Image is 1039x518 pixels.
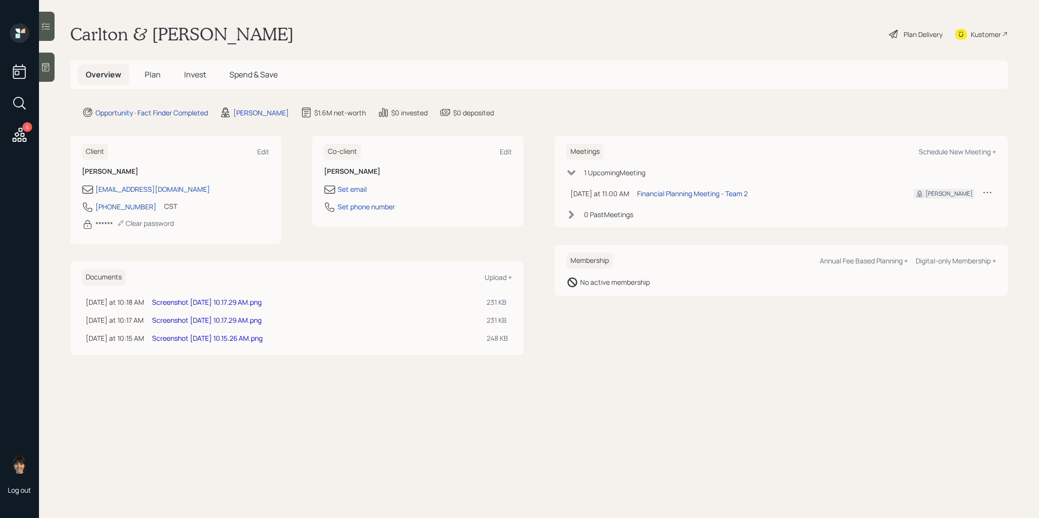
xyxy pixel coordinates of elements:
[82,167,269,176] h6: [PERSON_NAME]
[184,69,206,80] span: Invest
[70,23,294,45] h1: Carlton & [PERSON_NAME]
[637,188,748,199] div: Financial Planning Meeting - Team 2
[95,184,210,194] div: [EMAIL_ADDRESS][DOMAIN_NAME]
[916,256,996,265] div: Digital-only Membership +
[164,201,177,211] div: CST
[152,315,262,325] a: Screenshot [DATE] 10.17.29 AM.png
[10,454,29,474] img: treva-nostdahl-headshot.png
[487,315,508,325] div: 231 KB
[86,297,144,307] div: [DATE] at 10:18 AM
[86,333,144,343] div: [DATE] at 10:15 AM
[324,144,361,160] h6: Co-client
[570,188,629,199] div: [DATE] at 11:00 AM
[338,202,395,212] div: Set phone number
[314,108,366,118] div: $1.6M net-worth
[82,269,126,285] h6: Documents
[86,69,121,80] span: Overview
[584,209,633,220] div: 0 Past Meeting s
[95,202,156,212] div: [PHONE_NUMBER]
[500,147,512,156] div: Edit
[117,219,174,228] div: Clear password
[152,333,263,343] a: Screenshot [DATE] 10.15.26 AM.png
[919,147,996,156] div: Schedule New Meeting +
[453,108,494,118] div: $0 deposited
[95,108,208,118] div: Opportunity · Fact Finder Completed
[338,184,367,194] div: Set email
[152,297,262,307] a: Screenshot [DATE] 10.17.29 AM.png
[904,29,943,39] div: Plan Delivery
[257,147,269,156] div: Edit
[22,122,32,132] div: 6
[584,167,645,178] div: 1 Upcoming Meeting
[86,315,144,325] div: [DATE] at 10:17 AM
[8,485,31,495] div: Log out
[820,256,908,265] div: Annual Fee Based Planning +
[229,69,278,80] span: Spend & Save
[233,108,289,118] div: [PERSON_NAME]
[324,167,511,176] h6: [PERSON_NAME]
[485,273,512,282] div: Upload +
[580,277,650,287] div: No active membership
[971,29,1001,39] div: Kustomer
[82,144,108,160] h6: Client
[487,333,508,343] div: 248 KB
[567,253,613,269] h6: Membership
[567,144,604,160] h6: Meetings
[487,297,508,307] div: 231 KB
[391,108,428,118] div: $0 invested
[145,69,161,80] span: Plan
[926,189,973,198] div: [PERSON_NAME]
